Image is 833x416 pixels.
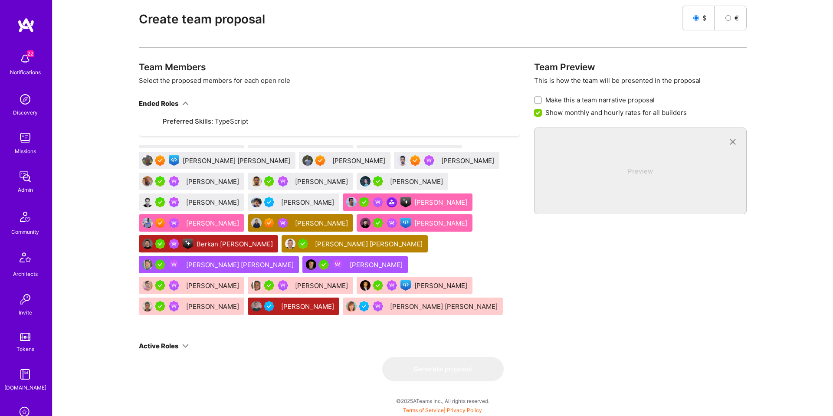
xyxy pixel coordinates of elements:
img: Exceptional A.Teamer [155,155,165,166]
img: Exceptional A.Teamer [315,155,325,166]
div: [PERSON_NAME] [186,177,241,186]
input: $ [693,15,699,21]
img: User Avatar [251,176,262,187]
img: Been on Mission [373,197,383,207]
span: Show monthly and hourly rates for all builders [545,108,687,117]
div: [PERSON_NAME] [350,260,404,269]
img: A.Teamer in Residence [264,280,274,291]
i: icon ArrowDown [182,343,189,349]
div: [PERSON_NAME] [390,177,445,186]
img: Been on Mission [169,239,179,249]
div: Architects [13,269,38,278]
img: Been on Mission [373,301,383,311]
div: [PERSON_NAME] [281,302,336,311]
img: Front-end guild [400,218,411,228]
img: teamwork [16,129,34,147]
div: Ended Roles [139,99,179,108]
div: Berkan [PERSON_NAME] [197,239,275,249]
img: Been on Mission [278,218,288,228]
div: Discovery [13,108,38,117]
div: Admin [18,185,33,194]
div: Community [11,227,39,236]
div: [PERSON_NAME] [295,177,350,186]
img: logo [17,17,35,33]
img: User Avatar [251,280,262,291]
img: Vetted A.Teamer [359,301,369,311]
div: © 2025 ATeams Inc., All rights reserved. [52,390,833,412]
img: User Avatar [397,155,408,166]
img: User Avatar [360,218,371,228]
img: A.Teamer in Residence [155,280,165,291]
i: icon ArrowDown [182,100,189,107]
span: | [403,407,482,413]
img: Community [15,206,36,227]
img: User Avatar [142,218,153,228]
img: Been on Mission [424,155,434,166]
span: $ [702,13,707,23]
img: Exceptional A.Teamer [410,155,420,166]
img: User Avatar [346,197,357,207]
img: A.Teamer in Residence [155,176,165,187]
img: A.Teamer in Residence [264,176,274,187]
img: Been on Mission [278,176,288,187]
img: User Avatar [142,259,153,270]
div: [PERSON_NAME] [186,281,241,290]
img: A.Teamer in Residence [298,239,308,249]
img: A.I. guild [400,197,411,207]
img: A.Teamer in Residence [155,239,165,249]
img: Exceptional A.Teamer [264,218,274,228]
img: Invite [16,291,34,308]
div: [PERSON_NAME] [441,156,496,165]
img: Been on Mission [387,218,397,228]
img: tokens [20,333,30,341]
span: 22 [27,50,34,57]
img: Been on Mission [169,176,179,187]
img: A.I. guild [183,239,193,249]
div: Preview [548,167,732,190]
div: Invite [19,308,32,317]
div: TypeScript [163,117,510,126]
img: User Avatar [142,301,153,311]
div: [PERSON_NAME] [281,198,336,207]
img: Front-end guild [400,280,411,291]
div: [PERSON_NAME] [186,219,241,228]
h2: Create team proposal [139,12,682,26]
div: [PERSON_NAME] [PERSON_NAME] [315,239,424,249]
img: bell [16,50,34,68]
img: Been on Mission [169,197,179,207]
span: Make this a team narrative proposal [545,95,655,105]
img: Front-end guild [169,155,179,166]
img: User Avatar [251,301,262,311]
img: A.Teamer in Residence [318,259,329,270]
span: € [735,13,739,23]
div: [PERSON_NAME] [295,281,350,290]
img: Vetted A.Teamer [264,301,274,311]
img: User Avatar [346,301,357,311]
img: A.Teamer in Residence [155,301,165,311]
img: Exceptional A.Teamer [155,218,165,228]
div: Active Roles [139,341,179,350]
input: € [725,15,731,21]
img: User Avatar [285,239,295,249]
img: User Avatar [360,280,371,291]
div: [PERSON_NAME] [414,281,469,290]
i: icon CloseGray [728,137,738,147]
img: Been on Mission [169,301,179,311]
a: Privacy Policy [447,407,482,413]
div: [PERSON_NAME] [332,156,387,165]
img: Been on Mission [169,280,179,291]
button: Generate proposal [382,357,504,381]
div: [PERSON_NAME] [PERSON_NAME] [183,156,292,165]
img: A.Teamer in Residence [373,176,383,187]
img: admin teamwork [16,168,34,185]
img: discovery [16,91,34,108]
img: Been on Mission [169,259,179,270]
img: User Avatar [306,259,316,270]
img: Been on Mission [387,280,397,291]
h3: Team Members [139,62,520,72]
div: [PERSON_NAME] [186,302,241,311]
img: Been on Mission [169,218,179,228]
img: Vetted A.Teamer [264,197,274,207]
img: A.Teamer in Residence [155,259,165,270]
img: guide book [16,366,34,383]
